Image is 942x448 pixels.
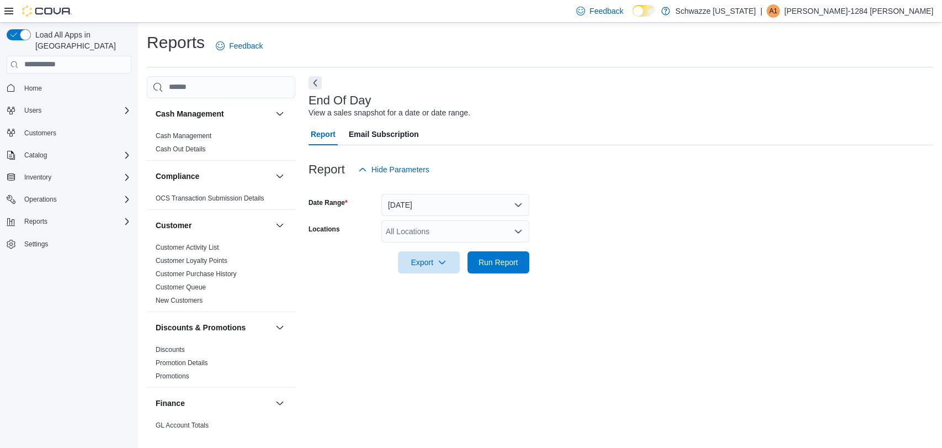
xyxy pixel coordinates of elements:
span: Reports [24,217,47,226]
button: Customer [273,219,286,232]
h3: End Of Day [308,94,371,107]
span: Reports [20,215,131,228]
p: Schwazze [US_STATE] [675,4,756,18]
button: Export [398,251,460,273]
button: Operations [20,193,61,206]
span: Users [24,106,41,115]
button: Reports [20,215,52,228]
button: Users [20,104,46,117]
h3: Compliance [156,171,199,182]
span: Customers [20,126,131,140]
a: Promotions [156,372,189,380]
h3: Cash Management [156,108,224,119]
label: Locations [308,225,340,234]
span: Export [405,251,453,273]
button: Compliance [156,171,271,182]
div: Discounts & Promotions [147,343,295,387]
span: Home [24,84,42,93]
h3: Report [308,163,345,176]
button: Run Report [467,251,529,273]
div: Andrew-1284 Grimm [767,4,780,18]
span: Cash Management [156,131,211,140]
span: Feedback [589,6,623,17]
span: Catalog [20,149,131,162]
h1: Reports [147,31,205,54]
a: Settings [20,238,52,251]
button: Hide Parameters [354,159,434,181]
button: Discounts & Promotions [156,322,271,333]
span: Promotion Details [156,359,208,367]
button: Catalog [20,149,51,162]
a: Customers [20,127,61,140]
span: Users [20,104,131,117]
span: Report [311,123,336,145]
span: Email Subscription [349,123,419,145]
span: Inventory [20,171,131,184]
button: [DATE] [381,194,529,216]
span: Settings [20,237,131,251]
p: [PERSON_NAME]-1284 [PERSON_NAME] [784,4,933,18]
button: Inventory [20,171,56,184]
h3: Discounts & Promotions [156,322,246,333]
span: Discounts [156,345,185,354]
button: Compliance [273,170,286,183]
a: Feedback [211,35,267,57]
span: Load All Apps in [GEOGRAPHIC_DATA] [31,29,131,51]
span: OCS Transaction Submission Details [156,194,264,203]
button: Catalog [2,147,136,163]
button: Operations [2,192,136,207]
button: Open list of options [514,227,523,236]
button: Next [308,76,322,89]
span: GL Account Totals [156,421,209,430]
button: Finance [156,398,271,409]
span: Settings [24,240,48,249]
span: Inventory [24,173,51,182]
a: New Customers [156,297,203,304]
a: GL Account Totals [156,421,209,429]
span: Catalog [24,151,47,160]
h3: Finance [156,398,185,409]
a: Promotion Details [156,359,208,367]
h3: Customer [156,220,191,231]
span: Customer Loyalty Points [156,256,227,265]
div: Cash Management [147,129,295,160]
button: Reports [2,214,136,229]
div: Customer [147,241,295,312]
span: A1 [769,4,778,18]
button: Customer [156,220,271,231]
span: New Customers [156,296,203,305]
span: Home [20,81,131,95]
a: Customer Activity List [156,244,219,251]
div: View a sales snapshot for a date or date range. [308,107,470,119]
button: Discounts & Promotions [273,321,286,334]
a: Cash Out Details [156,145,206,153]
div: Compliance [147,192,295,209]
a: OCS Transaction Submission Details [156,194,264,202]
span: Customer Purchase History [156,270,237,278]
span: Operations [24,195,57,204]
button: Inventory [2,170,136,185]
a: Customer Loyalty Points [156,257,227,265]
nav: Complex example [7,76,131,281]
span: Customers [24,129,56,138]
button: Customers [2,125,136,141]
a: Cash Management [156,132,211,140]
span: Run Report [478,257,518,268]
a: Discounts [156,346,185,354]
span: GL Transactions [156,434,204,443]
p: | [760,4,762,18]
button: Finance [273,397,286,410]
a: Customer Purchase History [156,270,237,278]
button: Home [2,80,136,96]
button: Settings [2,236,136,252]
span: Operations [20,193,131,206]
button: Users [2,103,136,118]
a: Customer Queue [156,283,206,291]
img: Cova [22,6,72,17]
label: Date Range [308,198,348,207]
button: Cash Management [156,108,271,119]
span: Feedback [229,40,263,51]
